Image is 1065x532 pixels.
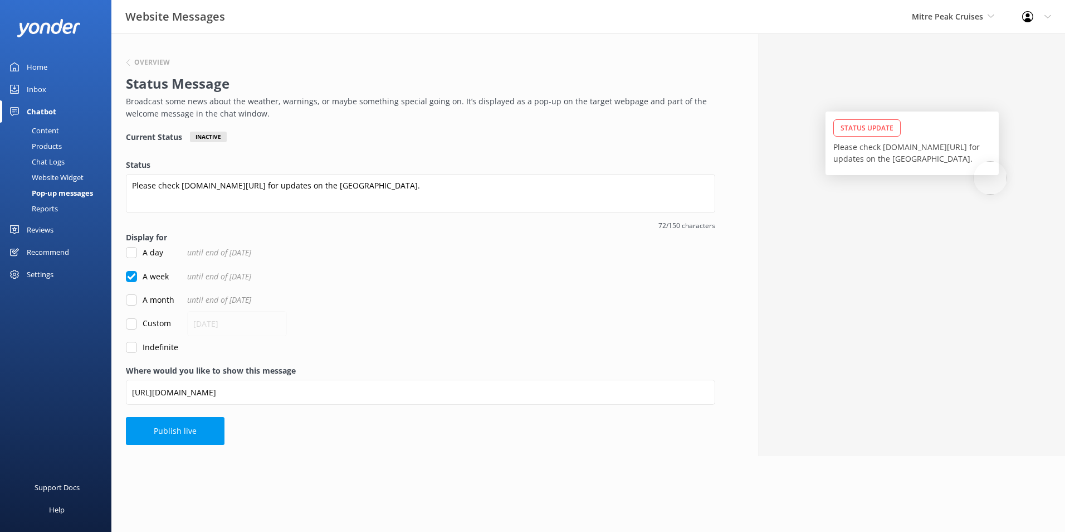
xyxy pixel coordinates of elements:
span: 72/150 characters [126,220,715,231]
label: Custom [126,317,171,330]
span: Mitre Peak Cruises [912,11,983,22]
div: Recommend [27,241,69,263]
a: Pop-up messages [7,185,111,201]
div: Reports [7,201,58,216]
div: Content [7,123,59,138]
label: Display for [126,231,715,244]
div: Products [7,138,62,154]
span: until end of [DATE] [187,246,251,259]
h6: Overview [134,59,170,66]
p: Broadcast some news about the weather, warnings, or maybe something special going on. It’s displa... [126,95,710,120]
h2: Status Message [126,73,710,94]
textarea: Please check [DOMAIN_NAME][URL] for updates on the [GEOGRAPHIC_DATA]. [126,174,715,213]
input: https://www.example.com/page [126,380,715,405]
label: A day [126,246,163,259]
a: Reports [7,201,111,216]
a: Chat Logs [7,154,111,170]
div: Website Widget [7,170,84,185]
label: Where would you like to show this message [126,365,715,377]
button: Publish live [126,417,224,445]
label: Indefinite [126,341,178,354]
h4: Current Status [126,132,182,142]
div: Home [27,56,47,78]
div: Support Docs [35,476,80,499]
label: A week [126,270,169,283]
label: Status [126,159,715,171]
h3: Website Messages [125,8,225,26]
span: until end of [DATE] [187,270,251,283]
a: Content [7,123,111,138]
div: Inactive [190,132,227,142]
div: Inbox [27,78,46,100]
img: yonder-white-logo.png [17,19,81,37]
div: Chat Logs [7,154,65,170]
p: Please check [DOMAIN_NAME][URL] for updates on the [GEOGRAPHIC_DATA]. [833,141,991,165]
input: dd/mm/yyyy [187,311,287,336]
div: Settings [27,263,53,286]
a: Products [7,138,111,154]
div: Help [49,499,65,521]
div: Status Update [833,119,901,137]
label: A month [126,294,174,306]
div: Pop-up messages [7,185,93,201]
button: Overview [126,59,170,66]
div: Reviews [27,219,53,241]
a: Website Widget [7,170,111,185]
div: Chatbot [27,100,56,123]
span: until end of [DATE] [187,294,251,306]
